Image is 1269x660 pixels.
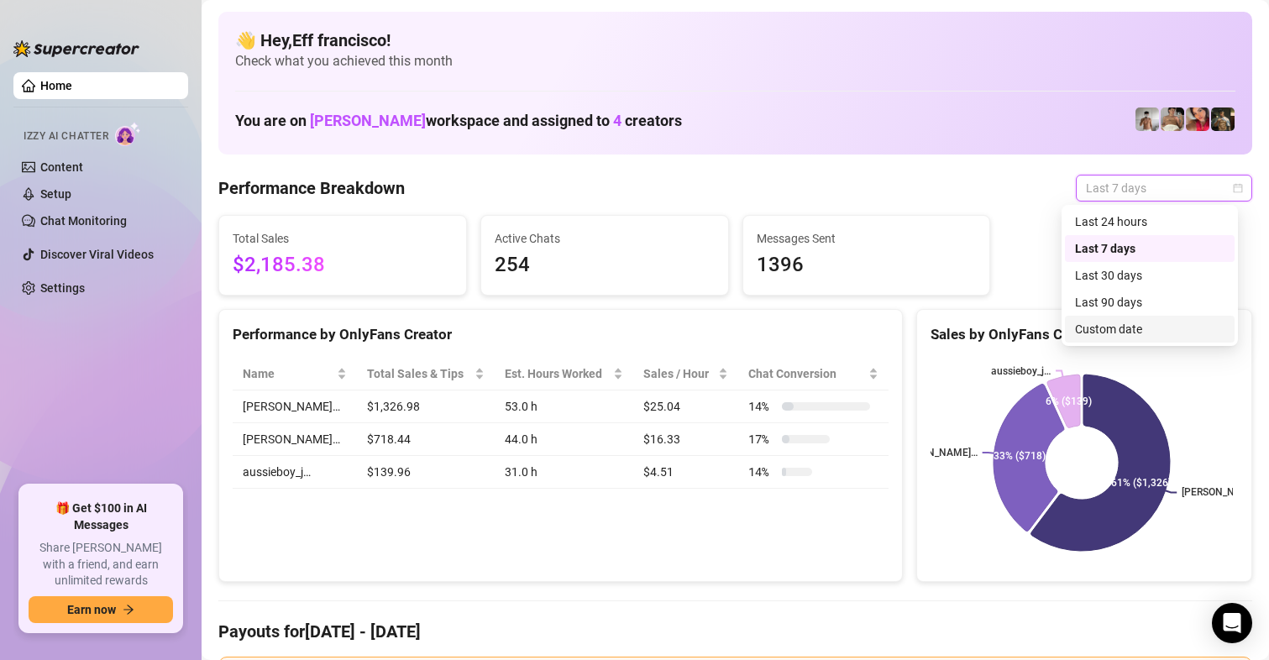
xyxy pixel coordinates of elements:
div: Custom date [1065,316,1235,343]
h1: You are on workspace and assigned to creators [235,112,682,130]
span: 17 % [748,430,775,448]
span: 14 % [748,463,775,481]
a: Discover Viral Videos [40,248,154,261]
span: 14 % [748,397,775,416]
div: Last 7 days [1075,239,1224,258]
span: Messages Sent [757,229,977,248]
h4: 👋 Hey, Eff francisco ! [235,29,1235,52]
img: logo-BBDzfeDw.svg [13,40,139,57]
span: Check what you achieved this month [235,52,1235,71]
div: Last 90 days [1065,289,1235,316]
span: Earn now [67,603,116,616]
th: Chat Conversion [738,358,889,390]
span: 4 [613,112,621,129]
span: Active Chats [495,229,715,248]
img: Tony [1211,107,1235,131]
span: Total Sales & Tips [367,364,471,383]
td: 31.0 h [495,456,633,489]
text: [PERSON_NAME]… [894,447,978,458]
img: Vanessa [1186,107,1209,131]
th: Name [233,358,357,390]
a: Setup [40,187,71,201]
a: Settings [40,281,85,295]
td: $16.33 [633,423,738,456]
img: Aussieboy_jfree [1161,107,1184,131]
span: 1396 [757,249,977,281]
div: Last 24 hours [1075,212,1224,231]
img: AI Chatter [115,122,141,146]
span: calendar [1233,183,1243,193]
img: aussieboy_j [1135,107,1159,131]
span: arrow-right [123,604,134,615]
span: 254 [495,249,715,281]
a: Chat Monitoring [40,214,127,228]
td: $1,326.98 [357,390,495,423]
span: Share [PERSON_NAME] with a friend, and earn unlimited rewards [29,540,173,589]
span: Izzy AI Chatter [24,128,108,144]
td: [PERSON_NAME]… [233,390,357,423]
span: $2,185.38 [233,249,453,281]
text: aussieboy_j… [991,365,1051,377]
div: Custom date [1075,320,1224,338]
span: Total Sales [233,229,453,248]
span: Chat Conversion [748,364,865,383]
td: $25.04 [633,390,738,423]
th: Sales / Hour [633,358,738,390]
td: [PERSON_NAME]… [233,423,357,456]
div: Open Intercom Messenger [1212,603,1252,643]
td: 44.0 h [495,423,633,456]
span: Last 7 days [1086,175,1242,201]
td: $139.96 [357,456,495,489]
div: Sales by OnlyFans Creator [931,323,1238,346]
td: $4.51 [633,456,738,489]
text: [PERSON_NAME]… [1182,487,1266,499]
div: Performance by OnlyFans Creator [233,323,889,346]
div: Last 90 days [1075,293,1224,312]
span: 🎁 Get $100 in AI Messages [29,500,173,533]
a: Content [40,160,83,174]
div: Last 24 hours [1065,208,1235,235]
span: Sales / Hour [643,364,715,383]
div: Last 7 days [1065,235,1235,262]
div: Last 30 days [1075,266,1224,285]
div: Last 30 days [1065,262,1235,289]
h4: Performance Breakdown [218,176,405,200]
th: Total Sales & Tips [357,358,495,390]
td: aussieboy_j… [233,456,357,489]
button: Earn nowarrow-right [29,596,173,623]
span: Name [243,364,333,383]
span: [PERSON_NAME] [310,112,426,129]
h4: Payouts for [DATE] - [DATE] [218,620,1252,643]
a: Home [40,79,72,92]
div: Est. Hours Worked [505,364,610,383]
td: $718.44 [357,423,495,456]
td: 53.0 h [495,390,633,423]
